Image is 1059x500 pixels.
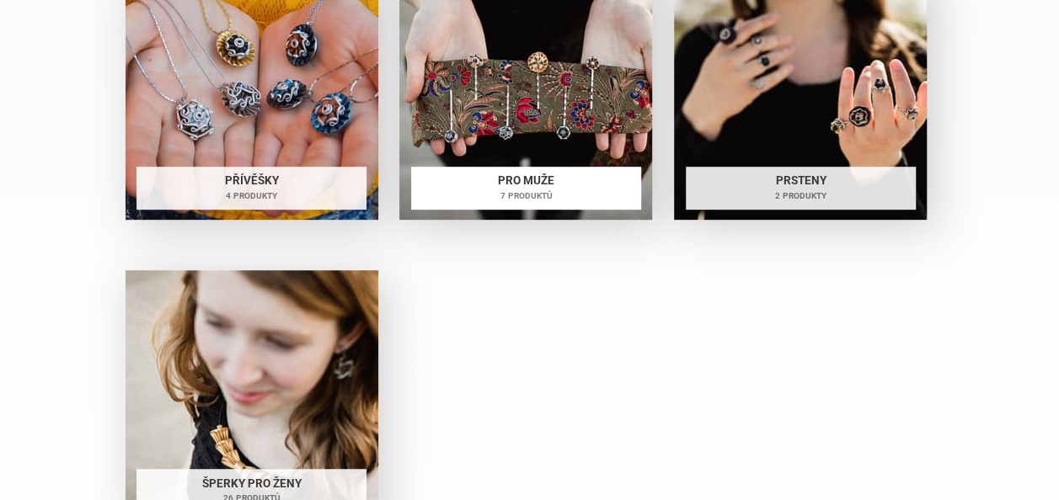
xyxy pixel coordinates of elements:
mark: 2 produkty [686,189,916,202]
h2: Pro muže [411,167,641,210]
h2: Přívěšky [136,167,366,210]
mark: 7 produktů [411,189,641,202]
mark: 4 produkty [136,189,366,202]
h2: Prsteny [686,167,916,210]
